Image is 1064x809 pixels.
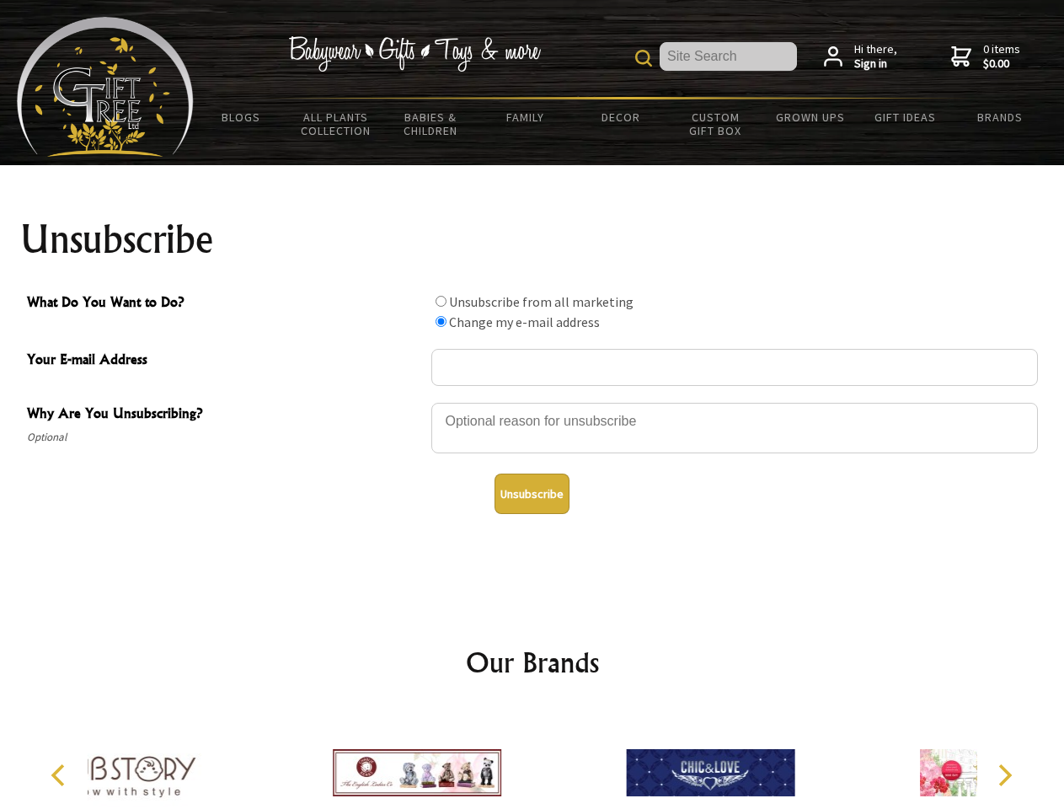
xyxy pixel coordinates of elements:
textarea: Why Are You Unsubscribing? [431,403,1038,453]
span: Your E-mail Address [27,349,423,373]
a: Custom Gift Box [668,99,763,148]
a: Gift Ideas [858,99,953,135]
input: What Do You Want to Do? [436,296,446,307]
a: Brands [953,99,1048,135]
input: What Do You Want to Do? [436,316,446,327]
label: Change my e-mail address [449,313,600,330]
button: Unsubscribe [495,474,569,514]
img: Babywear - Gifts - Toys & more [288,36,541,72]
a: 0 items$0.00 [951,42,1020,72]
a: Hi there,Sign in [824,42,897,72]
a: Babies & Children [383,99,479,148]
span: Optional [27,427,423,447]
h1: Unsubscribe [20,219,1045,260]
a: BLOGS [194,99,289,135]
a: All Plants Collection [289,99,384,148]
strong: $0.00 [983,56,1020,72]
strong: Sign in [854,56,897,72]
img: product search [635,50,652,67]
button: Next [986,757,1023,794]
a: Grown Ups [762,99,858,135]
span: Why Are You Unsubscribing? [27,403,423,427]
span: What Do You Want to Do? [27,292,423,316]
a: Decor [573,99,668,135]
input: Your E-mail Address [431,349,1038,386]
span: Hi there, [854,42,897,72]
input: Site Search [660,42,797,71]
label: Unsubscribe from all marketing [449,293,634,310]
span: 0 items [983,41,1020,72]
h2: Our Brands [34,642,1031,683]
a: Family [479,99,574,135]
img: Babyware - Gifts - Toys and more... [17,17,194,157]
button: Previous [42,757,79,794]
